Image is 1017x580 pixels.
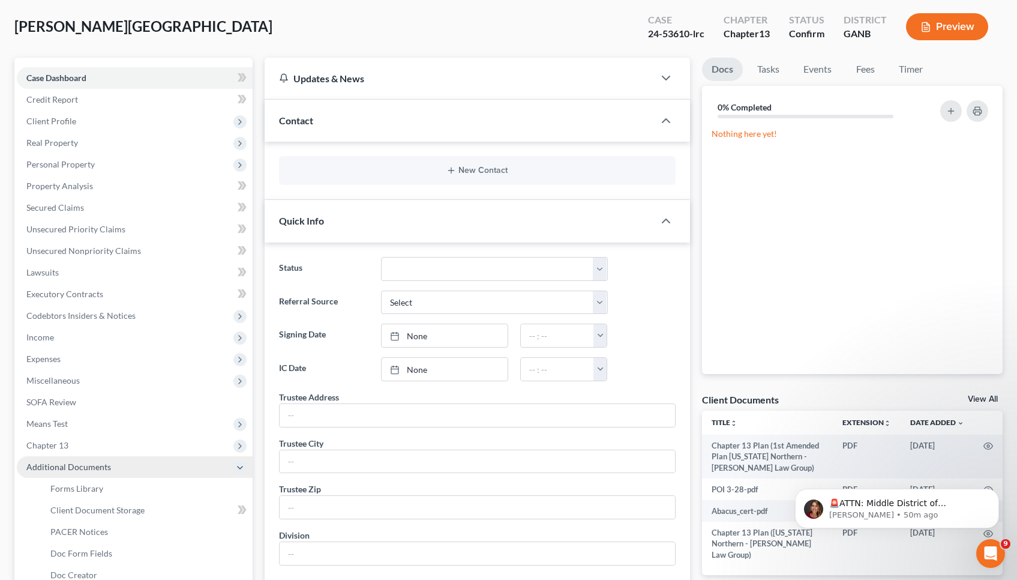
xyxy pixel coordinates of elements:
[26,137,78,148] span: Real Property
[14,17,272,35] span: [PERSON_NAME][GEOGRAPHIC_DATA]
[280,542,675,565] input: --
[41,500,253,521] a: Client Document Storage
[26,246,141,256] span: Unsecured Nonpriority Claims
[26,202,84,213] span: Secured Claims
[521,358,594,381] input: -- : --
[712,418,737,427] a: Titleunfold_more
[648,13,704,27] div: Case
[273,291,375,315] label: Referral Source
[41,521,253,543] a: PACER Notices
[50,483,103,494] span: Forms Library
[26,397,76,407] span: SOFA Review
[17,391,253,413] a: SOFA Review
[17,89,253,110] a: Credit Report
[26,267,59,277] span: Lawsuits
[702,58,743,81] a: Docs
[50,527,108,537] span: PACER Notices
[279,72,640,85] div: Updates & News
[279,437,323,450] div: Trustee City
[26,73,86,83] span: Case Dashboard
[26,332,54,342] span: Income
[844,27,887,41] div: GANB
[279,115,313,126] span: Contact
[26,289,103,299] span: Executory Contracts
[910,418,964,427] a: Date Added expand_more
[833,435,901,479] td: PDF
[26,159,95,169] span: Personal Property
[702,522,833,566] td: Chapter 13 Plan ([US_STATE] Northern - [PERSON_NAME] Law Group)
[273,357,375,381] label: IC Date
[889,58,932,81] a: Timer
[712,128,993,140] p: Nothing here yet!
[730,420,737,427] i: unfold_more
[844,13,887,27] div: District
[26,440,68,450] span: Chapter 13
[901,435,974,479] td: [DATE]
[26,354,61,364] span: Expenses
[17,283,253,305] a: Executory Contracts
[279,391,339,403] div: Trustee Address
[280,404,675,427] input: --
[280,496,675,519] input: --
[382,358,508,381] a: None
[842,418,891,427] a: Extensionunfold_more
[1001,539,1010,549] span: 9
[789,13,824,27] div: Status
[26,181,93,191] span: Property Analysis
[273,257,375,281] label: Status
[26,94,78,104] span: Credit Report
[906,13,988,40] button: Preview
[26,418,68,429] span: Means Test
[273,324,375,348] label: Signing Date
[724,13,770,27] div: Chapter
[289,166,666,175] button: New Contact
[279,215,324,226] span: Quick Info
[724,27,770,41] div: Chapter
[280,450,675,473] input: --
[17,262,253,283] a: Lawsuits
[521,324,594,347] input: -- : --
[50,570,97,580] span: Doc Creator
[17,219,253,240] a: Unsecured Priority Claims
[17,240,253,262] a: Unsecured Nonpriority Claims
[50,505,145,515] span: Client Document Storage
[41,478,253,500] a: Forms Library
[702,500,833,522] td: Abacus_cert-pdf
[702,479,833,500] td: POI 3-28-pdf
[884,420,891,427] i: unfold_more
[26,375,80,385] span: Miscellaneous
[718,102,772,112] strong: 0% Completed
[976,539,1005,568] iframe: Intercom live chat
[17,67,253,89] a: Case Dashboard
[777,464,1017,548] iframe: Intercom notifications message
[41,543,253,564] a: Doc Form Fields
[382,324,508,347] a: None
[17,197,253,219] a: Secured Claims
[26,310,136,321] span: Codebtors Insiders & Notices
[759,28,770,39] span: 13
[846,58,884,81] a: Fees
[748,58,789,81] a: Tasks
[789,27,824,41] div: Confirm
[794,58,841,81] a: Events
[26,224,125,234] span: Unsecured Priority Claims
[26,116,76,126] span: Client Profile
[968,395,998,403] a: View All
[17,175,253,197] a: Property Analysis
[279,483,321,495] div: Trustee Zip
[279,529,310,542] div: Division
[702,435,833,479] td: Chapter 13 Plan (1st Amended Plan [US_STATE] Northern - [PERSON_NAME] Law Group)
[26,462,111,472] span: Additional Documents
[648,27,704,41] div: 24-53610-lrc
[50,548,112,558] span: Doc Form Fields
[957,420,964,427] i: expand_more
[702,393,779,406] div: Client Documents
